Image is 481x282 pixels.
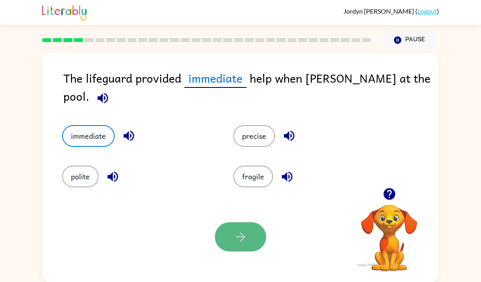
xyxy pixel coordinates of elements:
span: Jordyn [PERSON_NAME] [344,7,415,15]
button: precise [233,125,275,147]
div: ( ) [344,7,439,15]
div: The lifeguard provided help when [PERSON_NAME] at the pool. [63,69,439,109]
span: immediate [184,69,247,88]
button: immediate [62,125,115,147]
video: Your browser must support playing .mp4 files to use Literably. Please try using another browser. [349,192,429,272]
button: polite [62,166,99,187]
button: fragile [233,166,273,187]
button: Pause [381,31,439,49]
img: Literably [42,3,87,21]
a: Logout [417,7,437,15]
